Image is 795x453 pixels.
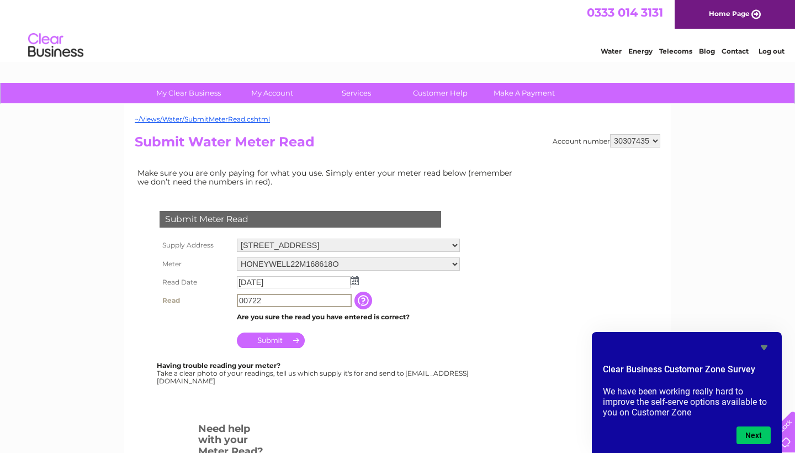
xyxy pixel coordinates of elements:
a: Blog [699,47,715,55]
a: Customer Help [395,83,486,103]
div: Take a clear photo of your readings, tell us which supply it's for and send to [EMAIL_ADDRESS][DO... [157,362,470,384]
a: Make A Payment [479,83,570,103]
th: Supply Address [157,236,234,255]
div: Clear Business is a trading name of Verastar Limited (registered in [GEOGRAPHIC_DATA] No. 3667643... [137,6,659,54]
a: 0333 014 3131 [587,6,663,19]
a: My Account [227,83,318,103]
img: ... [351,276,359,285]
div: Submit Meter Read [160,211,441,228]
th: Read Date [157,273,234,291]
a: Log out [759,47,785,55]
button: Next question [736,426,771,444]
td: Are you sure the read you have entered is correct? [234,310,463,324]
a: Services [311,83,402,103]
td: Make sure you are only paying for what you use. Simply enter your meter read below (remember we d... [135,166,521,189]
th: Read [157,291,234,310]
div: Account number [553,134,660,148]
div: Clear Business Customer Zone Survey [603,341,771,444]
h2: Clear Business Customer Zone Survey [603,363,771,382]
button: Hide survey [757,341,771,354]
a: Contact [722,47,749,55]
input: Submit [237,333,305,348]
input: Information [354,292,374,309]
a: Energy [628,47,653,55]
b: Having trouble reading your meter? [157,361,280,370]
a: Water [601,47,622,55]
a: My Clear Business [143,83,234,103]
h2: Submit Water Meter Read [135,134,660,155]
a: Telecoms [659,47,692,55]
p: We have been working really hard to improve the self-serve options available to you on Customer Zone [603,386,771,418]
a: ~/Views/Water/SubmitMeterRead.cshtml [135,115,270,123]
th: Meter [157,255,234,273]
img: logo.png [28,29,84,62]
